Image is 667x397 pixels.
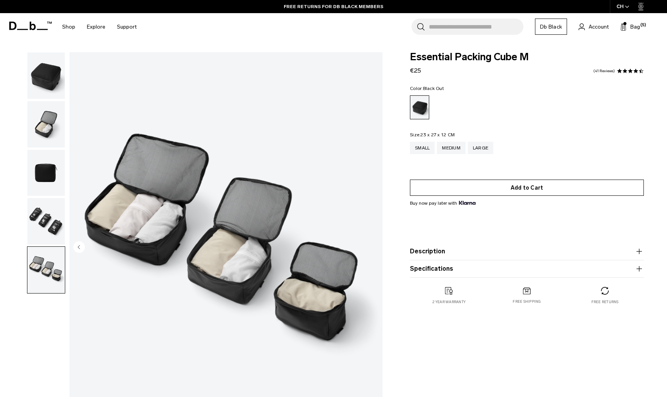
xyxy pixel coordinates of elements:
[117,13,137,41] a: Support
[27,53,65,99] img: Essential Packing Cube M Black Out
[27,198,65,245] button: Essential Packing Cube M Black Out
[27,149,65,197] button: Essential Packing Cube M Black Out
[468,142,493,154] a: Large
[410,95,429,119] a: Black Out
[630,23,640,31] span: Bag
[640,22,646,29] span: (5)
[410,247,644,256] button: Description
[591,299,619,305] p: Free returns
[87,13,105,41] a: Explore
[27,246,65,294] button: Essential Packing Cube M Black Out
[27,247,65,293] img: Essential Packing Cube M Black Out
[410,264,644,273] button: Specifications
[410,86,444,91] legend: Color:
[535,19,567,35] a: Db Black
[410,132,455,137] legend: Size:
[459,201,476,205] img: {"height" => 20, "alt" => "Klarna"}
[437,142,466,154] a: Medium
[513,299,541,304] p: Free shipping
[593,69,615,73] a: 41 reviews
[410,67,421,74] span: €25
[27,101,65,148] img: Essential Packing Cube M Black Out
[579,22,609,31] a: Account
[73,241,85,254] button: Previous slide
[27,150,65,196] img: Essential Packing Cube M Black Out
[56,13,142,41] nav: Main Navigation
[284,3,383,10] a: FREE RETURNS FOR DB BLACK MEMBERS
[27,101,65,148] button: Essential Packing Cube M Black Out
[410,52,644,62] span: Essential Packing Cube M
[423,86,444,91] span: Black Out
[27,198,65,244] img: Essential Packing Cube M Black Out
[410,180,644,196] button: Add to Cart
[420,132,455,137] span: 23 x 27 x 12 CM
[410,200,476,207] span: Buy now pay later with
[620,22,640,31] button: Bag (5)
[432,299,466,305] p: 2 year warranty
[62,13,75,41] a: Shop
[589,23,609,31] span: Account
[410,142,435,154] a: Small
